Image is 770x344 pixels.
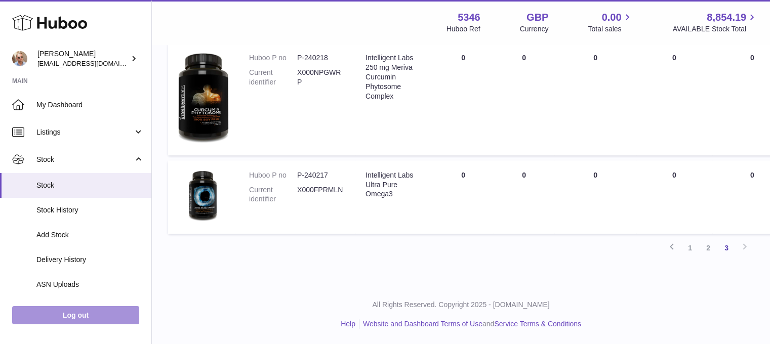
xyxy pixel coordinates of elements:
[433,43,494,155] td: 0
[366,53,423,101] div: Intelligent Labs 250 mg Meriva Curcumin Phytosome Complex
[750,171,754,179] span: 0
[12,51,27,66] img: support@radoneltd.co.uk
[178,170,229,221] img: product image
[363,320,482,328] a: Website and Dashboard Terms of Use
[602,11,622,24] span: 0.00
[341,320,355,328] a: Help
[494,320,581,328] a: Service Terms & Conditions
[672,24,758,34] span: AVAILABLE Stock Total
[249,185,297,204] dt: Current identifier
[249,53,297,63] dt: Huboo P no
[366,170,423,199] div: Intelligent Labs Ultra Pure Omega3
[707,11,746,24] span: 8,854.19
[520,24,549,34] div: Currency
[494,43,554,155] td: 0
[588,24,633,34] span: Total sales
[433,160,494,234] td: 0
[160,300,762,310] p: All Rights Reserved. Copyright 2025 - [DOMAIN_NAME]
[554,43,636,155] td: 0
[249,170,297,180] dt: Huboo P no
[37,59,149,67] span: [EMAIL_ADDRESS][DOMAIN_NAME]
[36,127,133,137] span: Listings
[588,11,633,34] a: 0.00 Total sales
[717,239,736,257] a: 3
[36,230,144,240] span: Add Stock
[681,239,699,257] a: 1
[672,11,758,34] a: 8,854.19 AVAILABLE Stock Total
[36,255,144,265] span: Delivery History
[636,160,712,234] td: 0
[297,170,345,180] dd: P-240217
[447,24,480,34] div: Huboo Ref
[458,11,480,24] strong: 5346
[37,49,129,68] div: [PERSON_NAME]
[636,43,712,155] td: 0
[36,181,144,190] span: Stock
[249,68,297,87] dt: Current identifier
[36,155,133,164] span: Stock
[297,53,345,63] dd: P-240218
[36,205,144,215] span: Stock History
[297,68,345,87] dd: X000NPGWRP
[554,160,636,234] td: 0
[178,53,229,142] img: product image
[36,100,144,110] span: My Dashboard
[297,185,345,204] dd: X000FPRMLN
[12,306,139,324] a: Log out
[36,280,144,289] span: ASN Uploads
[359,319,581,329] li: and
[494,160,554,234] td: 0
[699,239,717,257] a: 2
[526,11,548,24] strong: GBP
[750,54,754,62] span: 0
